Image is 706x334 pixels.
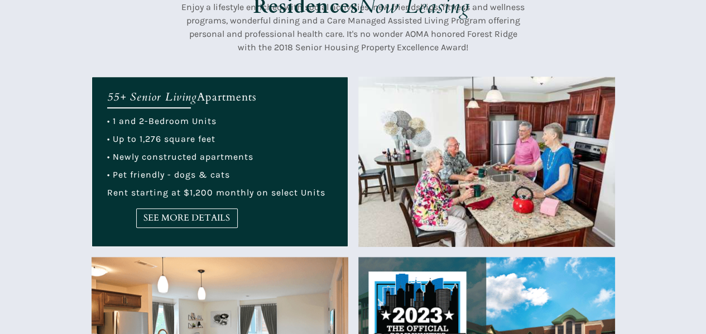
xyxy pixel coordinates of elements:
span: Apartments [197,89,257,104]
span: Rent starting at $1,200 monthly on select Units [107,187,325,198]
em: 55+ Senior Living [107,89,197,104]
span: • Newly constructed apartments [107,151,253,162]
span: SEE MORE DETAILS [137,213,237,223]
span: • 1 and 2-Bedroom Units [107,116,217,126]
span: • Up to 1,276 square feet [107,133,215,144]
span: • Pet friendly - dogs & cats [107,169,230,180]
a: SEE MORE DETAILS [136,208,238,228]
